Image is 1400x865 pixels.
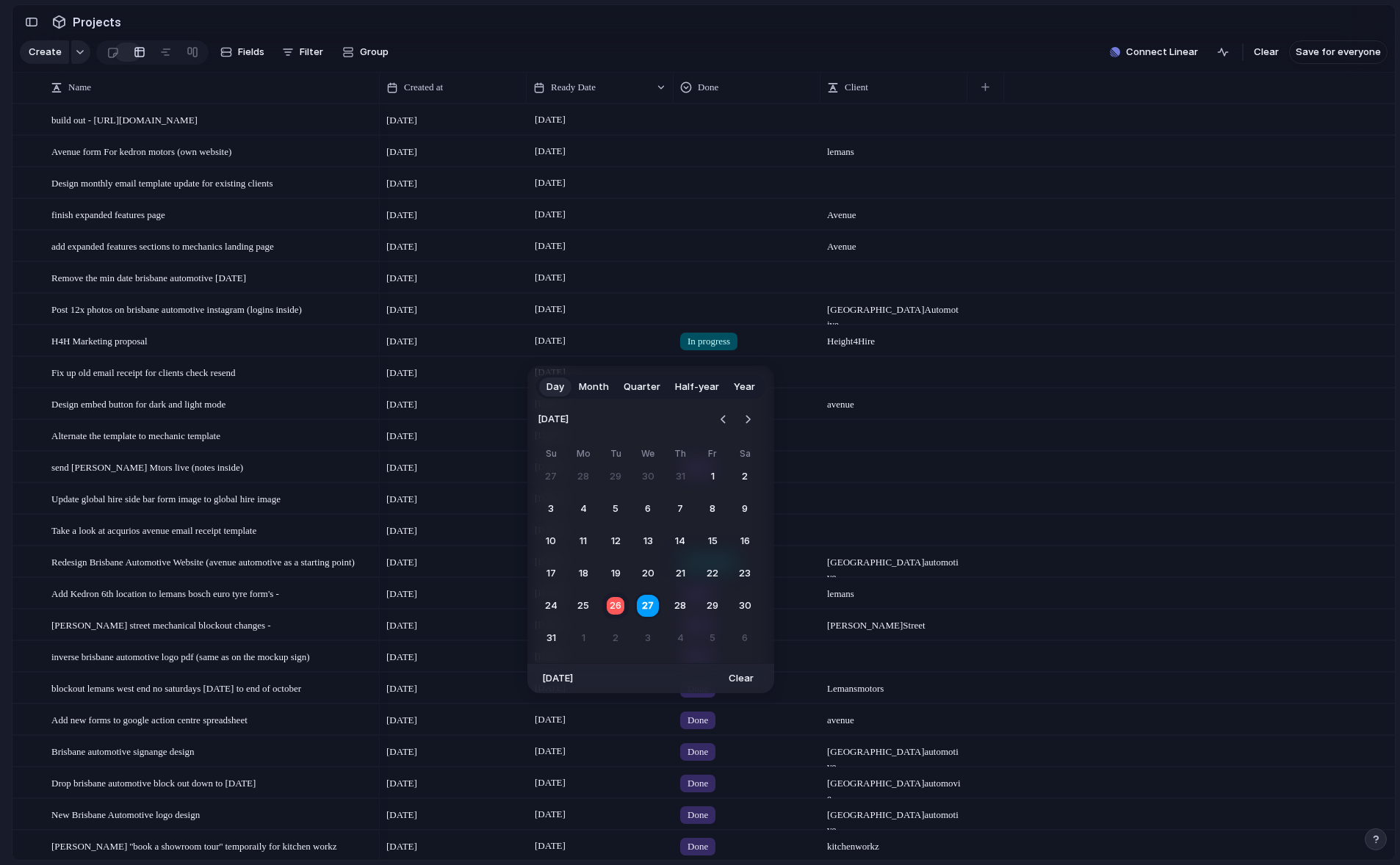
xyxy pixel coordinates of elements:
[602,447,629,463] th: Tuesday
[699,560,726,587] button: Friday, August 22nd, 2025
[538,447,758,651] table: August 2025
[602,625,629,651] button: Tuesday, September 2nd, 2025
[729,671,754,686] span: Clear
[538,625,564,651] button: Sunday, August 31st, 2025
[699,528,726,554] button: Friday, August 15th, 2025
[602,593,629,619] button: Today, Tuesday, August 26th, 2025
[699,593,726,619] button: Friday, August 29th, 2025
[538,496,564,522] button: Sunday, August 3rd, 2025
[732,593,758,619] button: Saturday, August 30th, 2025
[713,409,734,430] button: Go to the Previous Month
[635,447,661,463] th: Wednesday
[667,593,693,619] button: Thursday, August 28th, 2025
[699,625,726,651] button: Friday, September 5th, 2025
[675,380,719,394] span: Half-year
[602,496,629,522] button: Tuesday, August 5th, 2025
[635,463,661,490] button: Wednesday, July 30th, 2025
[732,560,758,587] button: Saturday, August 23rd, 2025
[602,463,629,490] button: Tuesday, July 29th, 2025
[538,528,564,554] button: Sunday, August 10th, 2025
[668,375,726,399] button: Half-year
[699,496,726,522] button: Friday, August 8th, 2025
[723,668,759,689] button: Clear
[635,496,661,522] button: Wednesday, August 6th, 2025
[538,447,564,463] th: Sunday
[726,375,762,399] button: Year
[635,560,661,587] button: Wednesday, August 20th, 2025
[570,463,596,490] button: Monday, July 28th, 2025
[667,496,693,522] button: Thursday, August 7th, 2025
[602,528,629,554] button: Tuesday, August 12th, 2025
[570,447,596,463] th: Monday
[732,496,758,522] button: Saturday, August 9th, 2025
[635,593,661,619] button: Wednesday, August 27th, 2025, selected
[667,560,693,587] button: Thursday, August 21st, 2025
[732,528,758,554] button: Saturday, August 16th, 2025
[635,528,661,554] button: Wednesday, August 13th, 2025
[570,625,596,651] button: Monday, September 1st, 2025
[699,447,726,463] th: Friday
[546,380,564,394] span: Day
[538,560,564,587] button: Sunday, August 17th, 2025
[539,375,571,399] button: Day
[538,403,569,435] span: [DATE]
[635,625,661,651] button: Wednesday, September 3rd, 2025
[667,625,693,651] button: Thursday, September 4th, 2025
[571,375,616,399] button: Month
[699,463,726,490] button: Friday, August 1st, 2025
[570,593,596,619] button: Monday, August 25th, 2025
[538,463,564,490] button: Sunday, July 27th, 2025
[734,380,755,394] span: Year
[570,560,596,587] button: Monday, August 18th, 2025
[542,671,573,686] span: [DATE]
[737,409,758,430] button: Go to the Next Month
[667,528,693,554] button: Thursday, August 14th, 2025
[602,560,629,587] button: Tuesday, August 19th, 2025
[732,463,758,490] button: Saturday, August 2nd, 2025
[732,625,758,651] button: Saturday, September 6th, 2025
[570,496,596,522] button: Monday, August 4th, 2025
[616,375,668,399] button: Quarter
[667,463,693,490] button: Thursday, July 31st, 2025
[538,593,564,619] button: Sunday, August 24th, 2025
[667,447,693,463] th: Thursday
[624,380,660,394] span: Quarter
[570,528,596,554] button: Monday, August 11th, 2025
[579,380,609,394] span: Month
[732,447,758,463] th: Saturday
